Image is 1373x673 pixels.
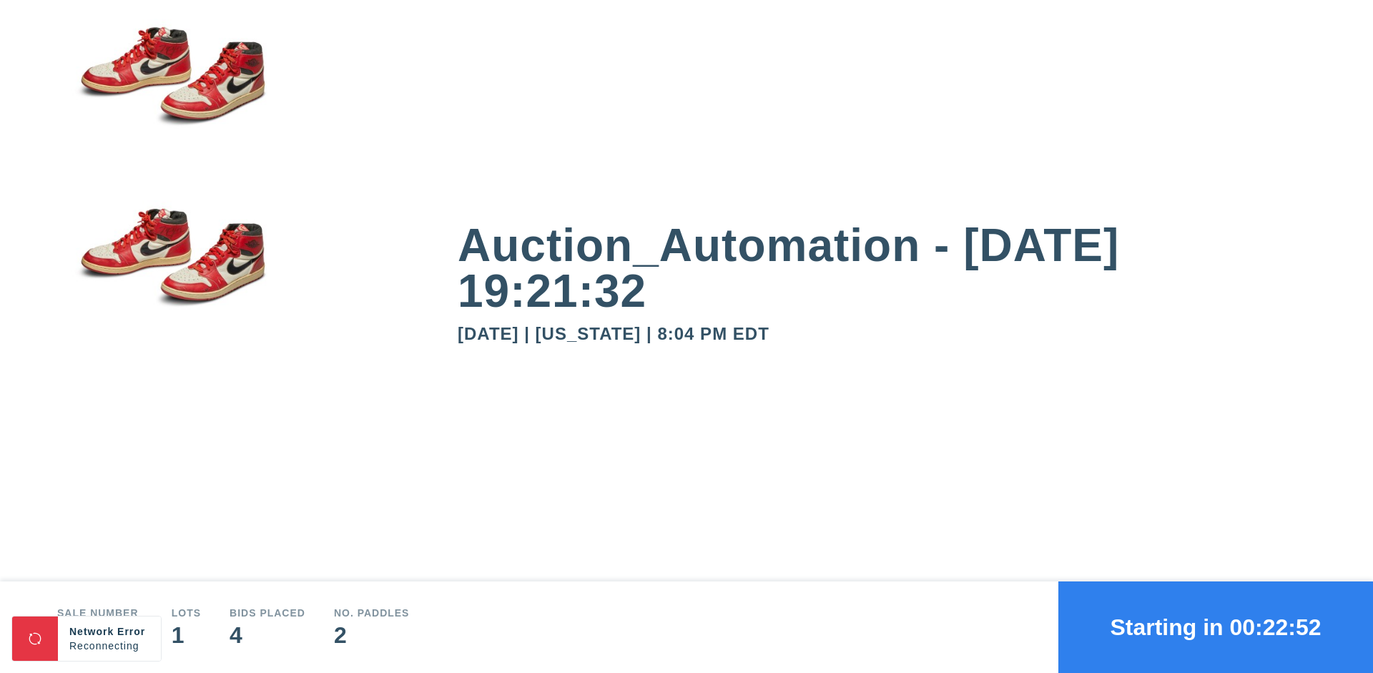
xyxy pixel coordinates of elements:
div: 4 [230,624,305,647]
div: Sale number [57,608,143,618]
div: Auction_Automation - [DATE] 19:21:32 [458,222,1316,314]
div: 2 [334,624,410,647]
div: [DATE] | [US_STATE] | 8:04 PM EDT [458,325,1316,343]
button: Starting in 00:22:52 [1058,581,1373,673]
div: Bids Placed [230,608,305,618]
div: 1 [172,624,201,647]
div: Network Error [69,624,149,639]
div: Reconnecting [69,639,149,653]
div: Lots [172,608,201,618]
div: No. Paddles [334,608,410,618]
